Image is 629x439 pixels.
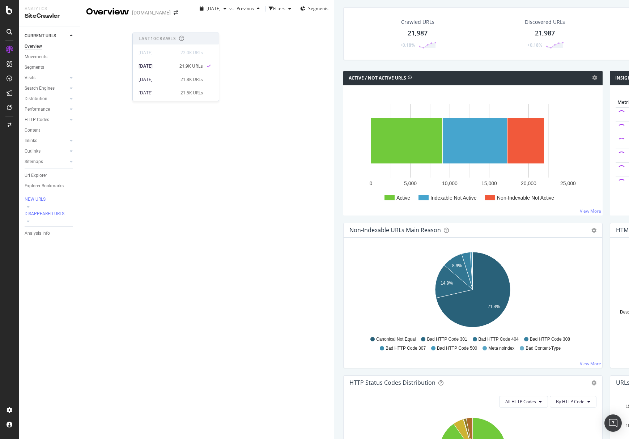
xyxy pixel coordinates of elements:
[452,263,462,268] text: 8.9%
[386,345,426,351] span: Bad HTTP Code 307
[180,90,203,96] div: 21.5K URLs
[592,75,597,80] i: Options
[488,304,500,309] text: 71.4%
[25,12,74,20] div: SiteCrawler
[488,345,514,351] span: Meta noindex
[25,106,68,113] a: Performance
[139,76,176,83] div: [DATE]
[273,5,285,12] div: Filters
[25,6,74,12] div: Analytics
[139,90,176,96] div: [DATE]
[300,3,328,14] button: Segments
[207,5,221,12] span: 2025 Sep. 7th
[25,172,47,179] div: Url Explorer
[25,74,35,82] div: Visits
[370,180,373,186] text: 0
[376,336,416,342] span: Canonical Not Equal
[505,398,536,405] span: All HTTP Codes
[25,116,49,124] div: HTTP Codes
[591,228,596,233] div: gear
[25,74,68,82] a: Visits
[25,211,64,217] div: DISAPPEARED URLS
[560,180,576,186] text: 25,000
[25,158,43,166] div: Sitemaps
[349,249,596,333] svg: A chart.
[349,74,406,82] h4: Active / Not Active URLs
[604,414,622,432] div: Open Intercom Messenger
[437,345,477,351] span: Bad HTTP Code 500
[180,76,203,83] div: 21.8K URLs
[349,97,596,210] svg: A chart.
[400,42,415,48] div: +0.18%
[530,336,570,342] span: Bad HTTP Code 308
[401,18,434,26] div: Crawled URLs
[526,345,561,351] span: Bad Content-Type
[25,85,55,92] div: Search Engines
[25,127,40,134] div: Content
[591,380,596,385] div: gear
[25,32,68,40] a: CURRENT URLS
[25,182,75,190] a: Explorer Bookmarks
[132,9,171,16] div: [DOMAIN_NAME]
[174,10,178,15] div: arrow-right-arrow-left
[396,195,410,201] text: Active
[234,3,263,14] button: Previous
[527,42,542,48] div: +0.18%
[139,63,175,69] div: [DATE]
[25,158,68,166] a: Sitemaps
[25,95,47,103] div: Distribution
[408,29,428,38] div: 21,987
[25,106,50,113] div: Performance
[481,180,497,186] text: 15,000
[179,63,203,69] div: 21.9K URLs
[25,148,68,155] a: Outlinks
[427,336,467,342] span: Bad HTTP Code 301
[25,64,75,71] a: Segments
[197,3,229,14] button: [DATE]
[442,180,458,186] text: 10,000
[25,182,64,190] div: Explorer Bookmarks
[497,195,554,201] text: Non-Indexable Not Active
[25,64,44,71] div: Segments
[499,396,548,408] button: All HTTP Codes
[430,195,477,201] text: Indexable Not Active
[521,180,536,186] text: 20,000
[25,196,75,203] a: NEW URLS
[25,43,42,50] div: Overview
[535,29,555,38] div: 21,987
[25,137,68,145] a: Inlinks
[25,137,37,145] div: Inlinks
[404,180,417,186] text: 5,000
[25,148,41,155] div: Outlinks
[25,53,47,61] div: Movements
[25,95,68,103] a: Distribution
[25,172,75,179] a: Url Explorer
[86,6,129,18] div: Overview
[349,226,441,234] div: Non-Indexable URLs Main Reason
[229,5,234,12] span: vs
[441,281,453,286] text: 14.9%
[25,127,75,134] a: Content
[25,53,75,61] a: Movements
[550,396,596,408] button: By HTTP Code
[139,35,176,42] div: Last 10 Crawls
[25,116,68,124] a: HTTP Codes
[269,3,294,14] button: Filters
[580,361,601,367] a: View More
[25,32,56,40] div: CURRENT URLS
[580,208,601,214] a: View More
[25,43,75,50] a: Overview
[25,210,75,218] a: DISAPPEARED URLS
[25,230,50,237] div: Analysis Info
[525,18,565,26] div: Discovered URLs
[479,336,519,342] span: Bad HTTP Code 404
[180,50,203,56] div: 22.0K URLs
[25,230,75,237] a: Analysis Info
[349,379,435,386] div: HTTP Status Codes Distribution
[556,398,585,405] span: By HTTP Code
[234,5,254,12] span: Previous
[139,50,180,56] div: [DATE]
[25,196,46,203] div: NEW URLS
